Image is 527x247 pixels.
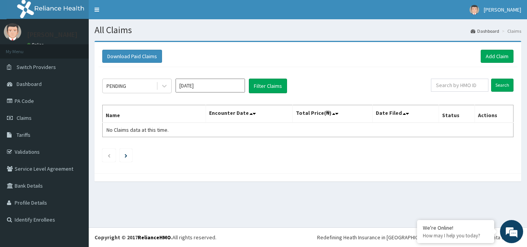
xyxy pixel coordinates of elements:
img: User Image [4,23,21,40]
span: Tariffs [17,131,30,138]
div: We're Online! [423,224,488,231]
th: Date Filed [373,105,439,123]
span: Switch Providers [17,64,56,71]
span: [PERSON_NAME] [484,6,521,13]
a: Previous page [107,152,111,159]
img: User Image [470,5,479,15]
div: PENDING [106,82,126,90]
div: Redefining Heath Insurance in [GEOGRAPHIC_DATA] using Telemedicine and Data Science! [317,234,521,241]
button: Filter Claims [249,79,287,93]
p: [PERSON_NAME] [27,31,78,38]
strong: Copyright © 2017 . [95,234,172,241]
a: Add Claim [481,50,513,63]
th: Name [103,105,206,123]
input: Select Month and Year [176,79,245,92]
th: Total Price(₦) [292,105,373,123]
span: Claims [17,114,32,121]
input: Search by HMO ID [431,79,488,92]
footer: All rights reserved. [89,227,527,247]
a: Online [27,42,46,47]
input: Search [491,79,513,92]
a: Next page [125,152,127,159]
p: How may I help you today? [423,232,488,239]
li: Claims [500,28,521,34]
th: Status [439,105,475,123]
h1: All Claims [95,25,521,35]
th: Actions [475,105,513,123]
span: No Claims data at this time. [106,126,169,133]
th: Encounter Date [206,105,292,123]
span: Dashboard [17,81,42,87]
a: Dashboard [471,28,499,34]
a: RelianceHMO [138,234,171,241]
button: Download Paid Claims [102,50,162,63]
